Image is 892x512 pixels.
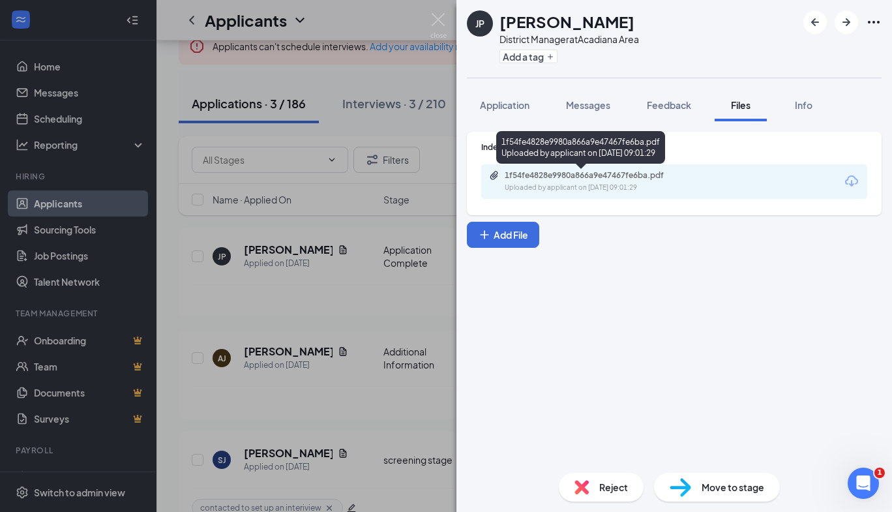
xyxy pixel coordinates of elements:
div: JP [475,17,484,30]
svg: Download [844,173,859,189]
div: Indeed Resume [481,142,867,153]
span: Feedback [647,99,691,111]
span: Messages [566,99,610,111]
span: 1 [874,468,885,478]
div: 1f54fe4828e9980a866a9e47467fe6ba.pdf [505,170,687,181]
svg: Plus [478,228,491,241]
div: 1f54fe4828e9980a866a9e47467fe6ba.pdf Uploaded by applicant on [DATE] 09:01:29 [496,131,665,164]
svg: ArrowRight [839,14,854,30]
div: District Manager at Acadiana Area [499,33,639,46]
a: Paperclip1f54fe4828e9980a866a9e47467fe6ba.pdfUploaded by applicant on [DATE] 09:01:29 [489,170,700,193]
svg: Ellipses [866,14,882,30]
span: Application [480,99,529,111]
svg: Plus [546,53,554,61]
span: Info [795,99,812,111]
button: Add FilePlus [467,222,539,248]
h1: [PERSON_NAME] [499,10,634,33]
svg: Paperclip [489,170,499,181]
div: Uploaded by applicant on [DATE] 09:01:29 [505,183,700,193]
span: Files [731,99,751,111]
iframe: Intercom live chat [848,468,879,499]
span: Move to stage [702,480,764,494]
span: Reject [599,480,628,494]
button: PlusAdd a tag [499,50,557,63]
button: ArrowLeftNew [803,10,827,34]
svg: ArrowLeftNew [807,14,823,30]
button: ArrowRight [835,10,858,34]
